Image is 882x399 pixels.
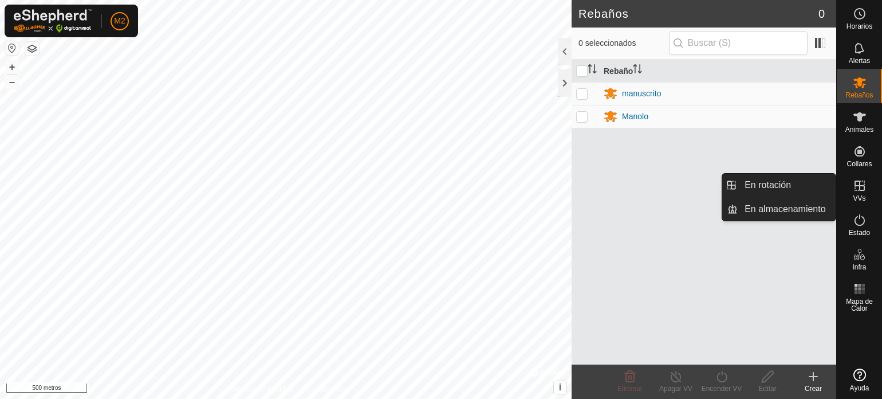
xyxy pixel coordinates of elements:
[758,385,776,393] font: Editar
[114,16,125,25] font: M2
[846,298,873,312] font: Mapa de Calor
[849,57,870,65] font: Alertas
[554,381,566,394] button: i
[702,385,742,393] font: Encender VV
[738,198,836,221] a: En almacenamiento
[227,384,293,394] a: Política de Privacidad
[25,42,39,56] button: Capas del Mapa
[805,385,822,393] font: Crear
[849,229,870,237] font: Estado
[722,198,836,221] li: En almacenamiento
[617,385,642,393] font: Eliminar
[5,60,19,74] button: +
[588,66,597,75] p-sorticon: Activar para ordenar
[852,263,866,271] font: Infra
[837,364,882,396] a: Ayuda
[853,194,865,202] font: VVs
[559,382,561,392] font: i
[5,75,19,89] button: –
[578,38,636,48] font: 0 seleccionados
[5,41,19,55] button: Restablecer Mapa
[659,385,692,393] font: Apagar VV
[818,7,825,20] font: 0
[745,180,791,190] font: En rotación
[850,384,869,392] font: Ayuda
[845,91,873,99] font: Rebaños
[669,31,808,55] input: Buscar (S)
[578,7,629,20] font: Rebaños
[227,385,293,393] font: Política de Privacidad
[845,126,873,134] font: Animales
[9,76,15,88] font: –
[622,112,648,121] font: Manolo
[745,204,825,214] font: En almacenamiento
[622,89,661,98] font: manuscrito
[846,22,872,30] font: Horarios
[846,160,872,168] font: Collares
[722,174,836,197] li: En rotación
[633,66,642,75] p-sorticon: Activar para ordenar
[9,61,15,73] font: +
[738,174,836,197] a: En rotación
[306,385,345,393] font: Contáctenos
[14,9,92,33] img: Logotipo de Gallagher
[306,384,345,394] a: Contáctenos
[604,66,633,76] font: Rebaño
